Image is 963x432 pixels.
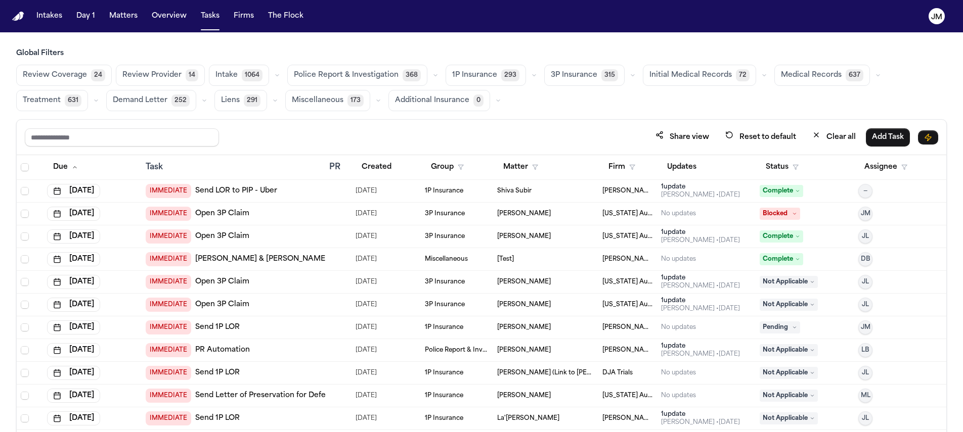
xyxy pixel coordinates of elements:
span: 24 [91,69,105,81]
span: 1064 [242,69,262,81]
button: Liens291 [214,90,267,111]
span: 14 [186,69,198,81]
button: Add Task [866,128,910,147]
span: 315 [601,69,618,81]
button: Share view [649,128,715,147]
span: 637 [846,69,863,81]
button: Initial Medical Records72 [643,65,756,86]
img: Finch Logo [12,12,24,21]
span: 72 [736,69,750,81]
button: Demand Letter252 [106,90,196,111]
span: 293 [501,69,519,81]
button: Clear all [806,128,862,147]
button: 1P Insurance293 [446,65,526,86]
button: Overview [148,7,191,25]
span: Treatment [23,95,61,106]
button: Reset to default [719,128,802,147]
span: 291 [244,94,260,107]
span: Police Report & Investigation [294,70,399,80]
button: Day 1 [72,7,99,25]
span: 368 [403,69,421,81]
span: 1P Insurance [452,70,497,80]
span: 3P Insurance [551,70,597,80]
span: Medical Records [781,70,842,80]
button: Review Coverage24 [16,65,112,86]
button: Review Provider14 [116,65,205,86]
button: Intakes [32,7,66,25]
button: Immediate Task [918,130,938,145]
button: Tasks [197,7,224,25]
button: Miscellaneous173 [285,90,370,111]
span: Initial Medical Records [649,70,732,80]
span: Review Coverage [23,70,87,80]
button: Treatment631 [16,90,88,111]
button: Matters [105,7,142,25]
span: 631 [65,94,81,107]
span: 0 [473,94,484,107]
span: Demand Letter [113,95,167,106]
span: Intake [215,70,238,80]
button: 3P Insurance315 [544,65,625,86]
span: Miscellaneous [292,95,343,106]
span: Additional Insurance [395,95,469,106]
button: Firms [230,7,258,25]
button: Medical Records637 [774,65,870,86]
button: Police Report & Investigation368 [287,65,427,86]
h3: Global Filters [16,49,947,59]
span: 252 [171,94,190,107]
button: The Flock [264,7,308,25]
a: Home [12,12,24,21]
span: Review Provider [122,70,182,80]
span: 173 [347,94,364,107]
span: Liens [221,95,240,106]
button: Additional Insurance0 [388,90,490,111]
button: Intake1064 [209,65,269,86]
